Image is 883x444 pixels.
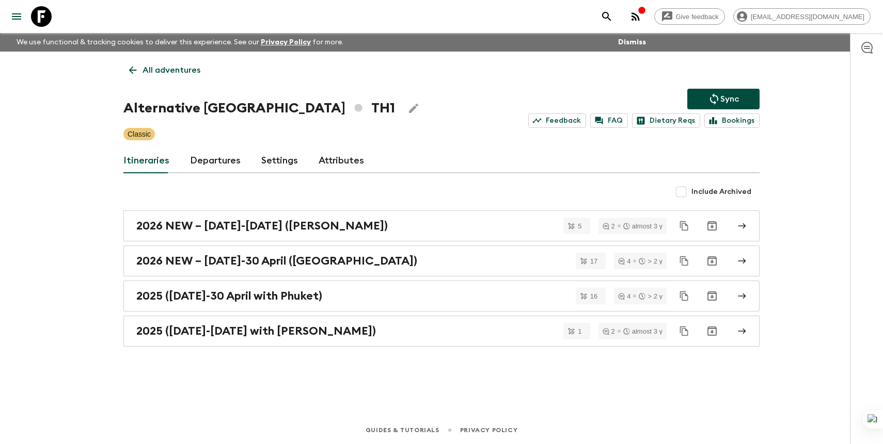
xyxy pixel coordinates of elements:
[590,113,628,128] a: FAQ
[675,322,693,340] button: Duplicate
[691,187,751,197] span: Include Archived
[572,328,588,335] span: 1
[745,13,870,21] span: [EMAIL_ADDRESS][DOMAIN_NAME]
[403,98,424,119] button: Edit Adventure Title
[123,281,760,311] a: 2025 ([DATE]-30 April with Phuket)
[704,113,760,128] a: Bookings
[460,424,517,436] a: Privacy Policy
[687,89,760,109] button: Sync adventure departures to the booking engine
[618,258,630,265] div: 4
[702,321,722,341] button: Archive
[623,223,663,229] div: almost 3 y
[616,35,649,50] button: Dismiss
[623,328,663,335] div: almost 3 y
[136,254,417,268] h2: 2026 NEW – [DATE]-30 April ([GEOGRAPHIC_DATA])
[618,293,630,300] div: 4
[670,13,724,21] span: Give feedback
[128,129,151,139] p: Classic
[639,293,663,300] div: > 2 y
[639,258,663,265] div: > 2 y
[675,287,693,305] button: Duplicate
[136,324,376,338] h2: 2025 ([DATE]-[DATE] with [PERSON_NAME])
[733,8,871,25] div: [EMAIL_ADDRESS][DOMAIN_NAME]
[603,328,615,335] div: 2
[123,316,760,347] a: 2025 ([DATE]-[DATE] with [PERSON_NAME])
[632,113,700,128] a: Dietary Reqs
[366,424,439,436] a: Guides & Tutorials
[123,149,169,173] a: Itineraries
[702,216,722,236] button: Archive
[319,149,364,173] a: Attributes
[123,245,760,276] a: 2026 NEW – [DATE]-30 April ([GEOGRAPHIC_DATA])
[528,113,586,128] a: Feedback
[261,39,311,46] a: Privacy Policy
[654,8,725,25] a: Give feedback
[261,149,298,173] a: Settings
[143,64,200,76] p: All adventures
[136,289,322,303] h2: 2025 ([DATE]-30 April with Phuket)
[584,293,604,300] span: 16
[123,210,760,241] a: 2026 NEW – [DATE]-[DATE] ([PERSON_NAME])
[702,286,722,306] button: Archive
[6,6,27,27] button: menu
[136,219,388,233] h2: 2026 NEW – [DATE]-[DATE] ([PERSON_NAME])
[596,6,617,27] button: search adventures
[572,223,588,229] span: 5
[123,60,206,80] a: All adventures
[190,149,241,173] a: Departures
[702,251,722,271] button: Archive
[584,258,604,265] span: 17
[720,93,739,105] p: Sync
[675,217,693,235] button: Duplicate
[603,223,615,229] div: 2
[123,98,395,119] h1: Alternative [GEOGRAPHIC_DATA] TH1
[675,252,693,270] button: Duplicate
[12,33,348,52] p: We use functional & tracking cookies to deliver this experience. See our for more.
